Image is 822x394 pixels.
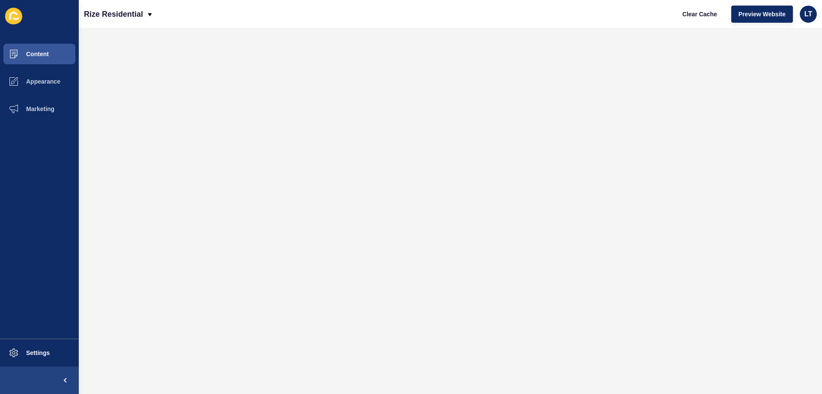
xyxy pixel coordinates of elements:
span: Preview Website [739,10,786,18]
span: LT [804,10,812,18]
button: Preview Website [731,6,793,23]
p: Rize Residential [84,3,143,25]
span: Clear Cache [682,10,717,18]
button: Clear Cache [675,6,724,23]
